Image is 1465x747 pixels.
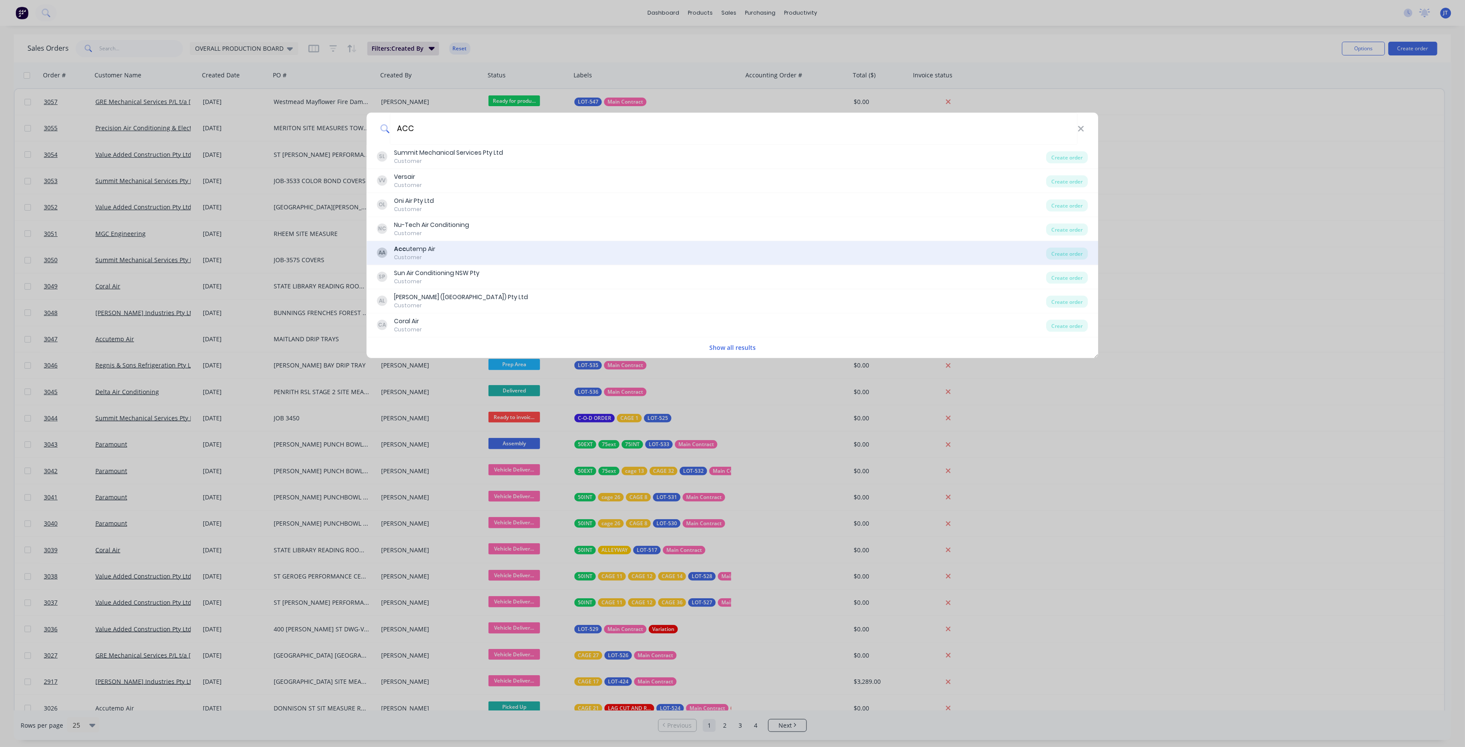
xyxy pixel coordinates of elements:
[377,223,388,234] div: NC
[394,157,504,165] div: Customer
[394,326,422,334] div: Customer
[377,175,388,186] div: VV
[390,113,1077,145] input: Enter a customer name to create a new order...
[377,199,388,210] div: OL
[1047,272,1088,284] div: Create order
[394,245,436,254] div: utemp Air
[1047,296,1088,308] div: Create order
[377,320,388,330] div: CA
[1047,199,1088,211] div: Create order
[1047,320,1088,332] div: Create order
[394,254,436,261] div: Customer
[394,269,480,278] div: Sun Air Conditioning NSW Pty
[377,248,388,258] div: AA
[394,302,528,309] div: Customer
[1047,151,1088,163] div: Create order
[394,230,470,237] div: Customer
[377,151,388,162] div: SL
[377,272,388,282] div: SP
[394,220,470,230] div: Nu-Tech Air Conditioning
[394,181,422,189] div: Customer
[394,278,480,285] div: Customer
[394,293,528,302] div: [PERSON_NAME] ([GEOGRAPHIC_DATA]) Pty Ltd
[1047,248,1088,260] div: Create order
[394,317,422,326] div: Coral Air
[394,172,422,181] div: Versair
[377,296,388,306] div: AL
[707,343,758,352] button: Show all results
[1047,223,1088,236] div: Create order
[394,245,406,253] b: Acc
[394,148,504,157] div: Summit Mechanical Services Pty Ltd
[1047,175,1088,187] div: Create order
[394,196,434,205] div: Oni Air Pty Ltd
[394,205,434,213] div: Customer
